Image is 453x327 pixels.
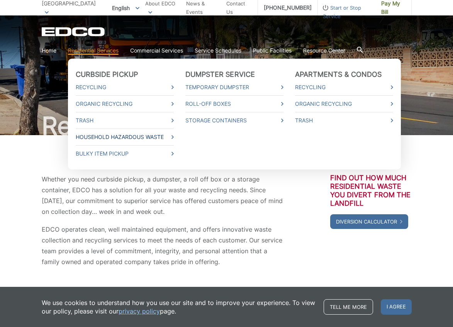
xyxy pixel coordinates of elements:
[185,116,283,125] a: Storage Containers
[185,100,283,108] a: Roll-Off Boxes
[303,46,345,55] a: Resource Center
[295,116,393,125] a: Trash
[76,83,174,91] a: Recycling
[253,46,292,55] a: Public Facilities
[42,174,283,217] p: Whether you need curbside pickup, a dumpster, a roll off box or a storage container, EDCO has a s...
[76,149,174,158] a: Bulky Item Pickup
[381,299,412,315] span: I agree
[130,46,183,55] a: Commercial Services
[76,70,138,79] a: Curbside Pickup
[68,46,119,55] a: Residential Services
[76,133,174,141] a: Household Hazardous Waste
[195,46,241,55] a: Service Schedules
[106,2,145,14] span: English
[295,70,382,79] a: Apartments & Condos
[324,299,373,315] a: Tell me more
[185,83,283,91] a: Temporary Dumpster
[295,100,393,108] a: Organic Recycling
[42,27,106,36] a: EDCD logo. Return to the homepage.
[330,214,408,229] a: Diversion Calculator
[42,46,56,55] a: Home
[42,298,316,315] p: We use cookies to understand how you use our site and to improve your experience. To view our pol...
[42,114,412,138] h1: Residential Services
[330,174,412,208] h3: Find out how much residential waste you divert from the landfill
[295,83,393,91] a: Recycling
[119,307,160,315] a: privacy policy
[76,100,174,108] a: Organic Recycling
[76,116,174,125] a: Trash
[42,224,283,267] p: EDCO operates clean, well maintained equipment, and offers innovative waste collection and recycl...
[185,70,255,79] a: Dumpster Service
